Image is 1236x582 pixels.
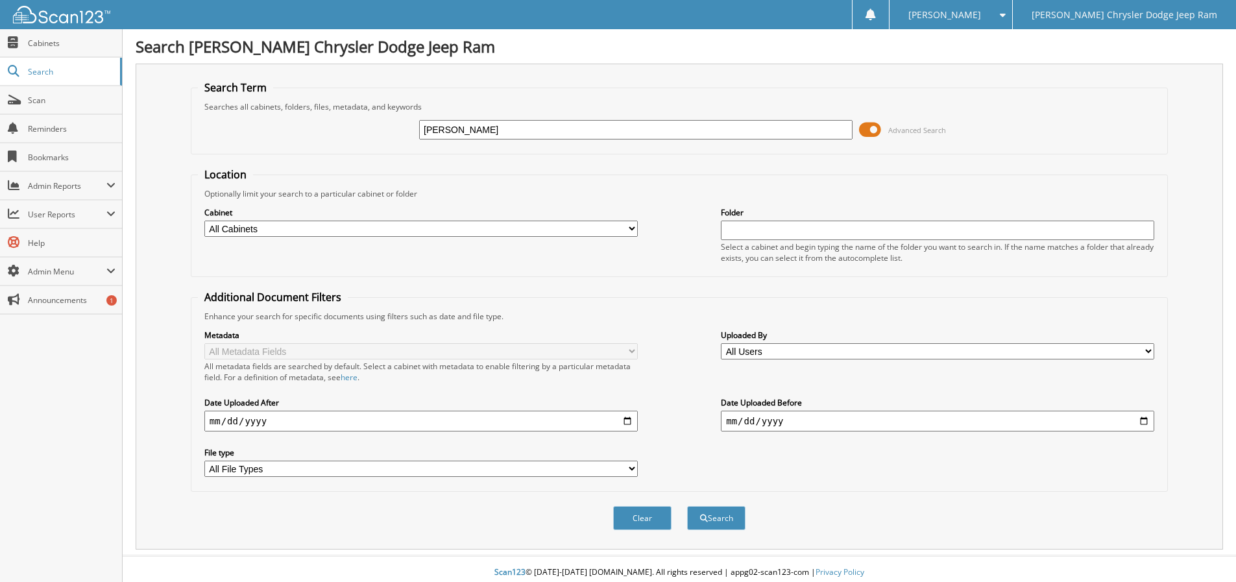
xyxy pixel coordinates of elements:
legend: Location [198,167,253,182]
label: File type [204,447,638,458]
button: Clear [613,506,672,530]
span: [PERSON_NAME] Chrysler Dodge Jeep Ram [1032,11,1217,19]
legend: Additional Document Filters [198,290,348,304]
img: scan123-logo-white.svg [13,6,110,23]
a: Privacy Policy [816,566,864,577]
label: Uploaded By [721,330,1154,341]
label: Metadata [204,330,638,341]
span: [PERSON_NAME] [908,11,981,19]
span: User Reports [28,209,106,220]
span: Reminders [28,123,115,134]
span: Admin Menu [28,266,106,277]
span: Scan [28,95,115,106]
span: Bookmarks [28,152,115,163]
input: end [721,411,1154,431]
span: Scan123 [494,566,526,577]
input: start [204,411,638,431]
h1: Search [PERSON_NAME] Chrysler Dodge Jeep Ram [136,36,1223,57]
div: 1 [106,295,117,306]
label: Date Uploaded Before [721,397,1154,408]
span: Search [28,66,114,77]
div: Enhance your search for specific documents using filters such as date and file type. [198,311,1161,322]
label: Folder [721,207,1154,218]
span: Advanced Search [888,125,946,135]
span: Admin Reports [28,180,106,191]
div: Optionally limit your search to a particular cabinet or folder [198,188,1161,199]
span: Cabinets [28,38,115,49]
label: Cabinet [204,207,638,218]
span: Help [28,237,115,249]
div: Select a cabinet and begin typing the name of the folder you want to search in. If the name match... [721,241,1154,263]
label: Date Uploaded After [204,397,638,408]
span: Announcements [28,295,115,306]
a: here [341,372,357,383]
div: All metadata fields are searched by default. Select a cabinet with metadata to enable filtering b... [204,361,638,383]
legend: Search Term [198,80,273,95]
div: Searches all cabinets, folders, files, metadata, and keywords [198,101,1161,112]
button: Search [687,506,745,530]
